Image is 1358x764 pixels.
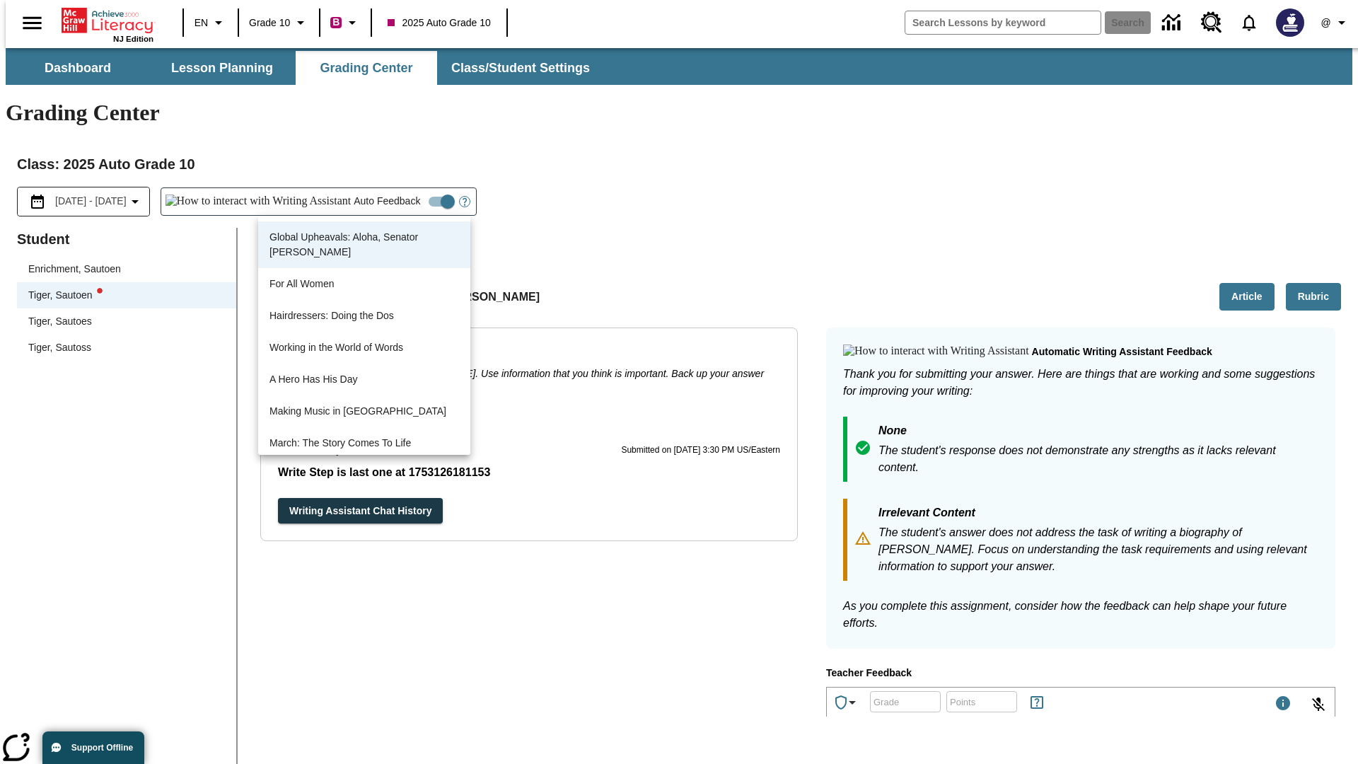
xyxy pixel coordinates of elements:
p: Hairdressers: Doing the Dos [269,308,394,323]
body: Type your response here. [6,11,207,24]
p: Working in the World of Words [269,340,403,355]
p: Making Music in [GEOGRAPHIC_DATA] [269,404,446,419]
p: A Hero Has His Day [269,372,357,387]
p: For All Women [269,277,335,291]
p: Global Upheavals: Aloha, Senator [PERSON_NAME] [269,230,459,260]
p: March: The Story Comes To Life [269,436,411,451]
